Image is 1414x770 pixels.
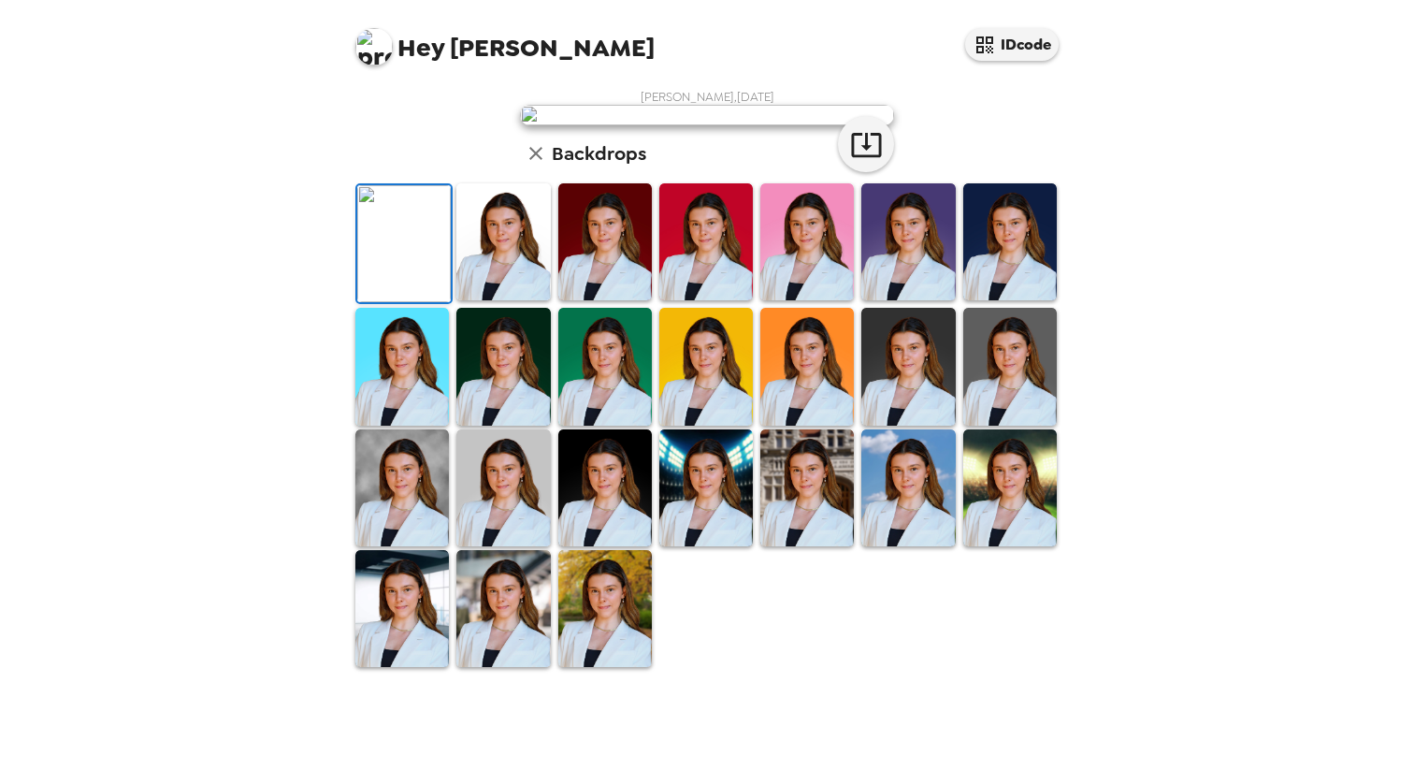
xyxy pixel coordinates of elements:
[520,105,894,125] img: user
[355,19,655,61] span: [PERSON_NAME]
[397,31,444,65] span: Hey
[965,28,1059,61] button: IDcode
[357,185,451,302] img: Original
[552,138,646,168] h6: Backdrops
[355,28,393,65] img: profile pic
[641,89,774,105] span: [PERSON_NAME] , [DATE]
